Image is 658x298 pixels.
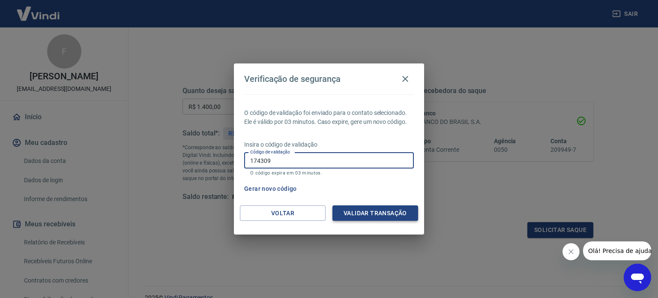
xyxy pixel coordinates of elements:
button: Gerar novo código [241,181,300,197]
span: Olá! Precisa de ajuda? [5,6,72,13]
p: O código expira em 03 minutos. [250,170,408,176]
p: Insira o código de validação [244,140,414,149]
p: O código de validação foi enviado para o contato selecionado. Ele é válido por 03 minutos. Caso e... [244,108,414,126]
label: Código de validação [250,149,290,155]
button: Validar transação [332,205,418,221]
iframe: Botão para abrir a janela de mensagens [624,264,651,291]
iframe: Fechar mensagem [562,243,580,260]
button: Voltar [240,205,326,221]
h4: Verificação de segurança [244,74,341,84]
iframe: Mensagem da empresa [583,241,651,260]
